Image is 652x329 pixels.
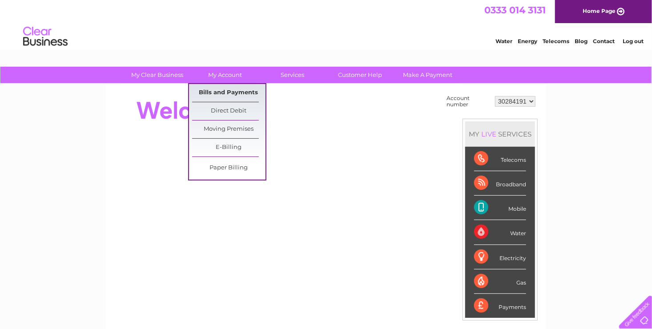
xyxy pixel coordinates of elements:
[623,38,644,44] a: Log out
[518,38,537,44] a: Energy
[479,130,498,138] div: LIVE
[256,67,330,83] a: Services
[121,67,194,83] a: My Clear Business
[391,67,465,83] a: Make A Payment
[474,147,526,171] div: Telecoms
[474,171,526,196] div: Broadband
[444,93,493,110] td: Account number
[117,5,537,43] div: Clear Business is a trading name of Verastar Limited (registered in [GEOGRAPHIC_DATA] No. 3667643...
[192,139,266,156] a: E-Billing
[593,38,615,44] a: Contact
[192,84,266,102] a: Bills and Payments
[484,4,546,16] a: 0333 014 3131
[495,38,512,44] a: Water
[575,38,588,44] a: Blog
[324,67,397,83] a: Customer Help
[192,102,266,120] a: Direct Debit
[474,196,526,220] div: Mobile
[543,38,569,44] a: Telecoms
[192,159,266,177] a: Paper Billing
[474,294,526,318] div: Payments
[23,23,68,50] img: logo.png
[474,220,526,245] div: Water
[465,121,535,147] div: MY SERVICES
[189,67,262,83] a: My Account
[474,245,526,269] div: Electricity
[474,269,526,294] div: Gas
[192,120,266,138] a: Moving Premises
